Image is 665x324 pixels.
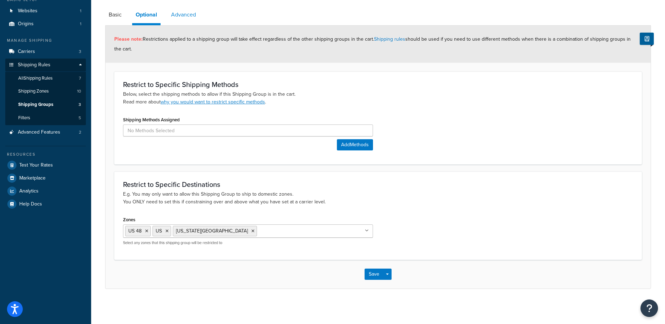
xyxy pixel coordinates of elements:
span: US [156,227,162,235]
span: Analytics [19,188,39,194]
li: Websites [5,5,86,18]
span: Websites [18,8,38,14]
a: Basic [105,6,125,23]
a: Origins1 [5,18,86,31]
span: 3 [79,102,81,108]
span: Test Your Rates [19,162,53,168]
li: Shipping Zones [5,85,86,98]
span: Advanced Features [18,129,60,135]
p: Select any zones that this shipping group will be restricted to [123,240,373,245]
input: No Methods Selected [123,124,373,136]
span: [US_STATE][GEOGRAPHIC_DATA] [176,227,248,235]
li: Filters [5,112,86,124]
h3: Restrict to Specific Shipping Methods [123,81,633,88]
a: why you would want to restrict specific methods [161,98,265,106]
span: Help Docs [19,201,42,207]
li: Origins [5,18,86,31]
span: All Shipping Rules [18,75,53,81]
span: 10 [77,88,81,94]
span: 2 [79,129,81,135]
span: Filters [18,115,30,121]
h3: Restrict to Specific Destinations [123,181,633,188]
a: Websites1 [5,5,86,18]
button: AddMethods [337,139,373,150]
a: Advanced Features2 [5,126,86,139]
p: Below, select the shipping methods to allow if this Shipping Group is in the cart. Read more about . [123,90,633,106]
span: 3 [79,49,81,55]
a: Shipping Groups3 [5,98,86,111]
span: Shipping Zones [18,88,49,94]
li: Shipping Groups [5,98,86,111]
span: Origins [18,21,34,27]
a: Test Your Rates [5,159,86,171]
a: Analytics [5,185,86,197]
div: Resources [5,151,86,157]
li: Advanced Features [5,126,86,139]
strong: Please note: [114,35,143,43]
a: Filters5 [5,112,86,124]
a: Shipping Zones10 [5,85,86,98]
span: 5 [79,115,81,121]
span: US 48 [128,227,142,235]
a: AllShipping Rules7 [5,72,86,85]
span: Restrictions applied to a shipping group will take effect regardless of the other shipping groups... [114,35,631,53]
a: Advanced [168,6,199,23]
label: Shipping Methods Assigned [123,117,180,122]
span: Marketplace [19,175,46,181]
span: 7 [79,75,81,81]
span: 1 [80,21,81,27]
a: Shipping Rules [5,59,86,72]
a: Help Docs [5,198,86,210]
a: Carriers3 [5,45,86,58]
button: Save [365,269,384,280]
a: Shipping rules [374,35,405,43]
li: Shipping Rules [5,59,86,125]
a: Optional [132,6,161,25]
p: E.g. You may only want to allow this Shipping Group to ship to domestic zones. You ONLY need to s... [123,190,633,206]
span: Shipping Groups [18,102,53,108]
button: Open Resource Center [640,299,658,317]
li: Carriers [5,45,86,58]
button: Show Help Docs [640,33,654,45]
span: 1 [80,8,81,14]
a: Marketplace [5,172,86,184]
label: Zones [123,217,135,222]
div: Manage Shipping [5,38,86,43]
span: Shipping Rules [18,62,50,68]
span: Carriers [18,49,35,55]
